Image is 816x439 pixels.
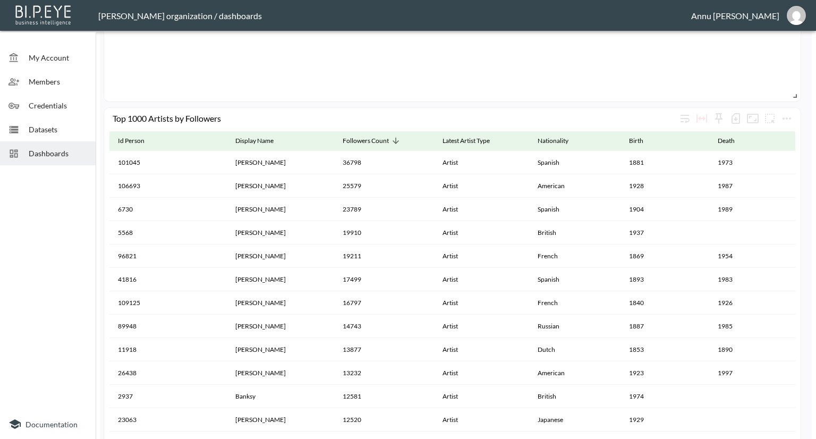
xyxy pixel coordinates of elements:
[529,385,620,408] th: British
[691,11,779,21] div: Annu [PERSON_NAME]
[334,315,435,338] th: 14743
[529,268,620,291] th: Spanish
[29,52,87,63] span: My Account
[434,268,529,291] th: Artist
[434,315,529,338] th: Artist
[676,110,693,127] div: Wrap text
[227,291,334,315] th: Claude Monet
[109,408,227,432] th: 23063
[529,151,620,174] th: Spanish
[227,151,334,174] th: Pablo Picasso
[113,113,676,123] div: Top 1000 Artists by Followers
[709,244,795,268] th: 1954
[334,268,435,291] th: 17499
[620,198,709,221] th: 1904
[529,174,620,198] th: American
[334,408,435,432] th: 12520
[227,244,334,268] th: Henri Matisse
[227,361,334,385] th: Roy Lichtenstein
[334,244,435,268] th: 19211
[118,134,144,147] div: Id Person
[109,268,227,291] th: 41816
[227,315,334,338] th: Marc Chagall
[334,361,435,385] th: 13232
[343,134,389,147] div: Followers Count
[620,338,709,361] th: 1853
[434,408,529,432] th: Artist
[529,198,620,221] th: Spanish
[118,134,158,147] span: Id Person
[693,110,710,127] div: Toggle table layout between fixed and auto (default: auto)
[620,174,709,198] th: 1928
[109,315,227,338] th: 89948
[529,315,620,338] th: Russian
[529,291,620,315] th: French
[109,221,227,244] th: 5568
[109,198,227,221] th: 6730
[235,134,287,147] span: Display Name
[538,134,568,147] div: Nationality
[529,221,620,244] th: British
[434,291,529,315] th: Artist
[744,110,761,127] button: Fullscreen
[709,198,795,221] th: 1989
[109,361,227,385] th: 26438
[529,408,620,432] th: Japanese
[629,134,643,147] div: Birth
[709,291,795,315] th: 1926
[761,112,778,122] span: Attach chart to a group
[434,385,529,408] th: Artist
[718,134,749,147] span: Death
[334,174,435,198] th: 25579
[434,338,529,361] th: Artist
[620,408,709,432] th: 1929
[227,198,334,221] th: Salvador Dalí
[434,174,529,198] th: Artist
[13,3,74,27] img: bipeye-logo
[778,110,795,127] button: more
[629,134,657,147] span: Birth
[8,418,87,430] a: Documentation
[227,268,334,291] th: Joan Miró
[709,338,795,361] th: 1890
[620,221,709,244] th: 1937
[434,221,529,244] th: Artist
[334,291,435,315] th: 16797
[29,100,87,111] span: Credentials
[529,338,620,361] th: Dutch
[761,110,778,127] button: more
[109,338,227,361] th: 11918
[709,151,795,174] th: 1973
[620,268,709,291] th: 1893
[227,174,334,198] th: Andy Warhol
[98,11,691,21] div: [PERSON_NAME] organization / dashboards
[334,198,435,221] th: 23789
[29,76,87,87] span: Members
[434,198,529,221] th: Artist
[109,385,227,408] th: 2937
[620,361,709,385] th: 1923
[620,151,709,174] th: 1881
[620,315,709,338] th: 1887
[227,338,334,361] th: Vincent van Gogh
[529,361,620,385] th: American
[334,385,435,408] th: 12581
[434,361,529,385] th: Artist
[779,3,813,28] button: annu@mutualart.com
[334,338,435,361] th: 13877
[109,174,227,198] th: 106693
[334,151,435,174] th: 36798
[709,268,795,291] th: 1983
[620,244,709,268] th: 1869
[709,361,795,385] th: 1997
[109,244,227,268] th: 96821
[709,174,795,198] th: 1987
[529,244,620,268] th: French
[25,420,78,429] span: Documentation
[109,291,227,315] th: 109125
[710,110,727,127] div: Sticky left columns: 0
[620,291,709,315] th: 1840
[227,221,334,244] th: David Hockney
[443,134,504,147] span: Latest Artist Type
[538,134,582,147] span: Nationality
